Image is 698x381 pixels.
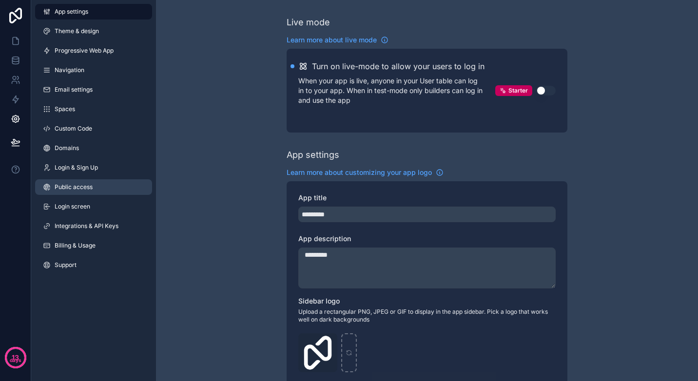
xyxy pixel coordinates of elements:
a: App settings [35,4,152,19]
span: Public access [55,183,93,191]
span: Support [55,261,77,269]
span: Login screen [55,203,90,210]
span: Progressive Web App [55,47,114,55]
a: Progressive Web App [35,43,152,58]
span: Integrations & API Keys [55,222,118,230]
a: Navigation [35,62,152,78]
a: Support [35,257,152,273]
a: Domains [35,140,152,156]
span: App description [298,234,351,243]
h2: Turn on live-mode to allow your users to log in [312,60,485,72]
span: App title [298,193,327,202]
a: Login screen [35,199,152,214]
a: Billing & Usage [35,238,152,253]
a: Custom Code [35,121,152,136]
div: Live mode [287,16,330,29]
p: When your app is live, anyone in your User table can log in to your app. When in test-mode only b... [298,76,495,105]
span: Billing & Usage [55,242,96,249]
span: Learn more about live mode [287,35,377,45]
a: Learn more about customizing your app logo [287,168,444,177]
span: Sidebar logo [298,297,340,305]
span: Email settings [55,86,93,94]
p: 13 [12,353,19,362]
span: Upload a rectangular PNG, JPEG or GIF to display in the app sidebar. Pick a logo that works well ... [298,308,556,324]
a: Login & Sign Up [35,160,152,175]
a: Theme & design [35,23,152,39]
a: Email settings [35,82,152,97]
span: Domains [55,144,79,152]
a: Public access [35,179,152,195]
span: Login & Sign Up [55,164,98,171]
span: Learn more about customizing your app logo [287,168,432,177]
div: App settings [287,148,339,162]
span: Starter [508,87,528,95]
a: Learn more about live mode [287,35,388,45]
p: days [10,357,21,364]
span: Theme & design [55,27,99,35]
span: Spaces [55,105,75,113]
span: Navigation [55,66,84,74]
a: Integrations & API Keys [35,218,152,234]
a: Spaces [35,101,152,117]
span: Custom Code [55,125,92,133]
span: App settings [55,8,88,16]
